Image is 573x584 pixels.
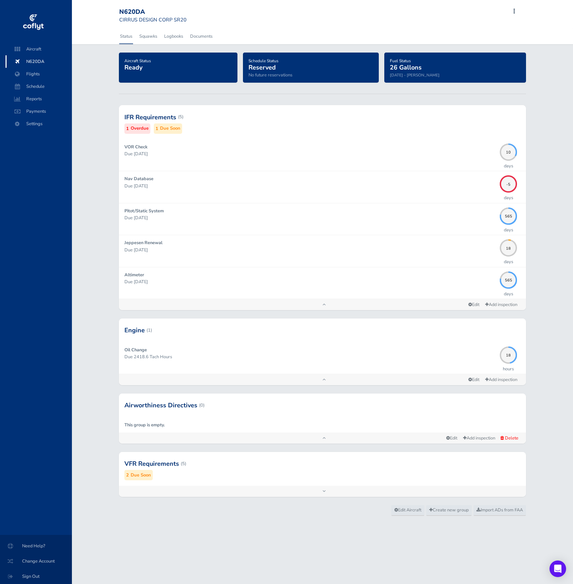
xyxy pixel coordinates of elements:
[504,258,513,265] p: days
[466,375,482,384] a: Edit
[482,300,520,310] a: Add inspection
[390,72,440,78] small: [DATE] - [PERSON_NAME]
[124,422,165,428] strong: This group is empty.
[12,93,65,105] span: Reports
[12,118,65,130] span: Settings
[473,505,526,516] a: Import ADs from FAA
[124,272,144,278] strong: Altimeter
[124,58,151,64] span: Aircraft Status
[124,150,496,157] p: Due [DATE]
[248,58,279,64] span: Schedule Status
[163,29,184,44] a: Logbooks
[124,183,496,189] p: Due [DATE]
[12,43,65,55] span: Aircraft
[124,144,148,150] strong: VOR Check
[443,434,460,443] a: Edit
[189,29,213,44] a: Documents
[124,240,162,246] strong: Jeppesen Renewal
[248,56,279,72] a: Schedule StatusReserved
[429,507,469,513] span: Create new group
[503,365,514,372] p: hours
[124,247,496,253] p: Due [DATE]
[124,347,147,353] strong: Oil Change
[119,235,526,267] a: Jeppesen Renewal Due [DATE] 18days
[124,278,496,285] p: Due [DATE]
[460,433,498,443] a: Add inspection
[8,570,64,583] span: Sign Out
[12,80,65,93] span: Schedule
[468,377,479,383] span: Edit
[500,245,517,249] span: 18
[500,213,517,217] span: 565
[394,507,421,513] span: Edit Aircraft
[12,68,65,80] span: Flights
[468,302,479,308] span: Edit
[248,63,276,72] span: Reserved
[119,29,133,44] a: Status
[500,181,517,185] span: -5
[504,163,513,169] p: days
[504,194,513,201] p: days
[549,560,566,577] div: Open Intercom Messenger
[119,342,526,374] a: Oil Change Due 2418.6 Tach Hours 18hours
[466,300,482,309] a: Edit
[119,171,526,203] a: Nav Database Due [DATE] -5days
[119,16,187,23] small: CIRRUS DESIGN CORP SR20
[390,58,411,64] span: Fuel Status
[139,29,158,44] a: Squawks
[498,434,520,442] button: Delete
[124,214,496,221] p: Due [DATE]
[477,507,523,513] span: Import ADs from FAA
[500,352,517,356] span: 18
[390,63,422,72] span: 26 Gallons
[505,435,518,441] span: Delete
[12,55,65,68] span: N620DA
[446,435,457,441] span: Edit
[119,203,526,235] a: Pitot/Static System Due [DATE] 565days
[248,72,292,78] span: No future reservations
[119,267,526,299] a: Altimeter Due [DATE] 565days
[500,149,517,153] span: 10
[124,353,496,360] p: Due 2418.6 Tach Hours
[391,505,424,516] a: Edit Aircraft
[131,125,149,132] small: Overdue
[119,8,187,16] div: N620DA
[124,176,153,182] strong: Nav Database
[8,555,64,567] span: Change Account
[426,505,472,516] a: Create new group
[500,277,517,281] span: 565
[119,139,526,171] a: VOR Check Due [DATE] 10days
[504,290,513,297] p: days
[504,226,513,233] p: days
[482,375,520,385] a: Add inspection
[22,12,45,33] img: coflyt logo
[124,63,142,72] span: Ready
[8,540,64,552] span: Need Help?
[124,208,164,214] strong: Pitot/Static System
[12,105,65,118] span: Payments
[160,125,180,132] small: Due Soon
[131,472,151,479] small: Due Soon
